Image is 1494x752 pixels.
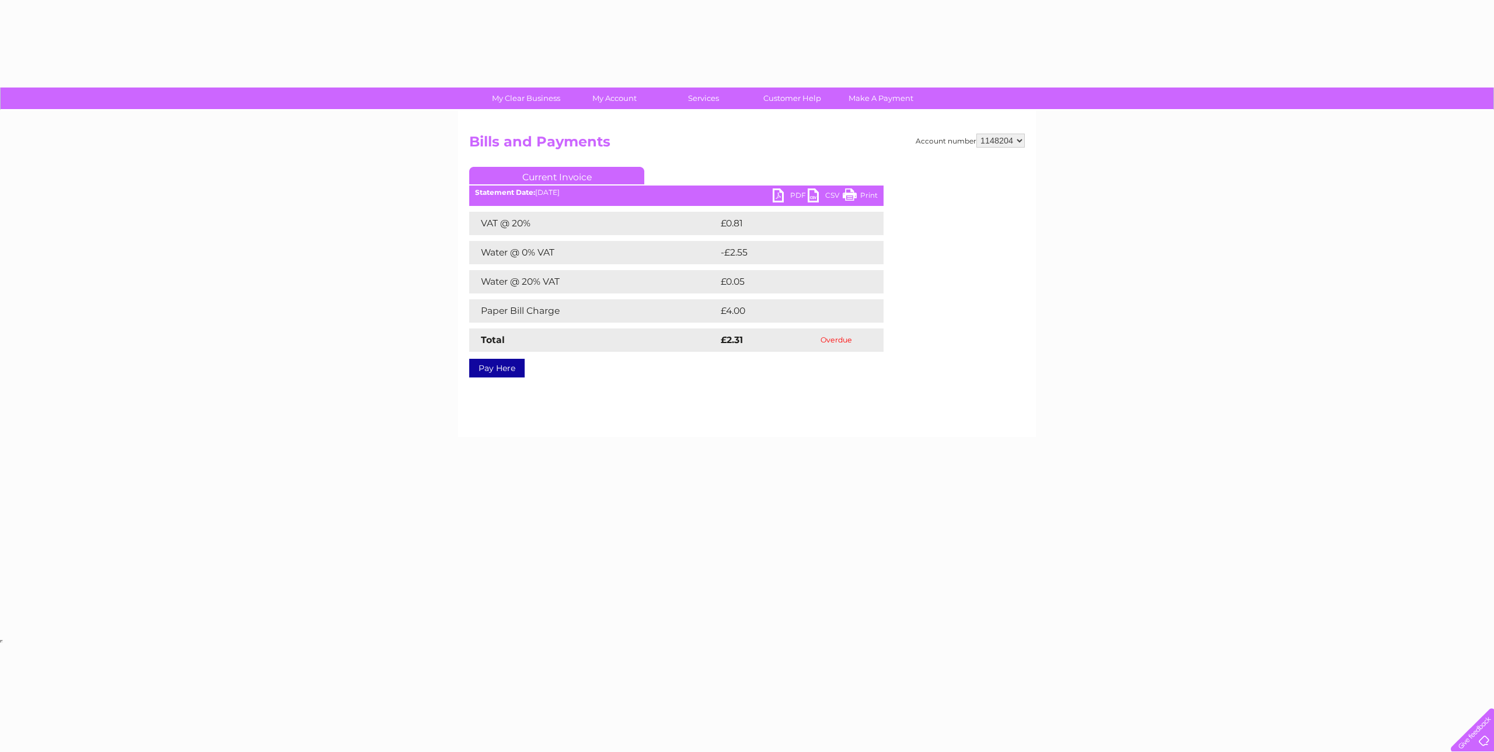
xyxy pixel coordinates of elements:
[469,359,525,377] a: Pay Here
[773,188,808,205] a: PDF
[718,299,857,323] td: £4.00
[843,188,878,205] a: Print
[469,241,718,264] td: Water @ 0% VAT
[718,241,858,264] td: -£2.55
[469,270,718,293] td: Water @ 20% VAT
[469,167,644,184] a: Current Invoice
[655,88,752,109] a: Services
[833,88,929,109] a: Make A Payment
[469,299,718,323] td: Paper Bill Charge
[478,88,574,109] a: My Clear Business
[469,134,1025,156] h2: Bills and Payments
[721,334,743,345] strong: £2.31
[718,270,856,293] td: £0.05
[808,188,843,205] a: CSV
[744,88,840,109] a: Customer Help
[469,212,718,235] td: VAT @ 20%
[718,212,855,235] td: £0.81
[567,88,663,109] a: My Account
[475,188,535,197] b: Statement Date:
[789,328,884,352] td: Overdue
[469,188,884,197] div: [DATE]
[916,134,1025,148] div: Account number
[481,334,505,345] strong: Total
